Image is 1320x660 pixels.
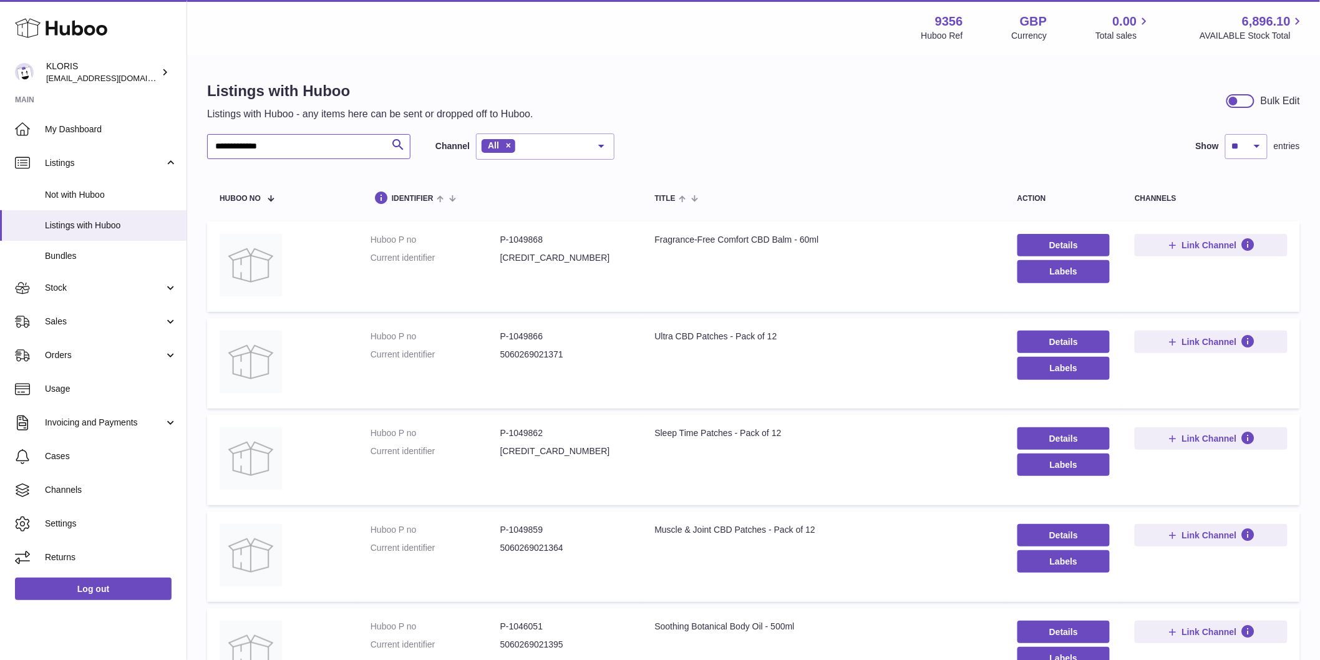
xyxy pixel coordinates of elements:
[45,518,177,530] span: Settings
[1135,234,1288,256] button: Link Channel
[1182,626,1237,638] span: Link Channel
[371,639,500,651] dt: Current identifier
[220,234,282,296] img: Fragrance-Free Comfort CBD Balm - 60ml
[220,331,282,393] img: Ultra CBD Patches - Pack of 12
[1017,195,1110,203] div: action
[500,234,630,246] dd: P-1049868
[15,63,34,82] img: internalAdmin-9356@internal.huboo.com
[1242,13,1291,30] span: 6,896.10
[500,639,630,651] dd: 5060269021395
[45,417,164,429] span: Invoicing and Payments
[1017,524,1110,546] a: Details
[1012,30,1047,42] div: Currency
[655,234,992,246] div: Fragrance-Free Comfort CBD Balm - 60ml
[45,349,164,361] span: Orders
[371,234,500,246] dt: Huboo P no
[46,61,158,84] div: KLORIS
[45,189,177,201] span: Not with Huboo
[500,252,630,264] dd: [CREDIT_CARD_NUMBER]
[1182,240,1237,251] span: Link Channel
[500,445,630,457] dd: [CREDIT_CARD_NUMBER]
[1020,13,1047,30] strong: GBP
[371,331,500,342] dt: Huboo P no
[1135,195,1288,203] div: channels
[1017,331,1110,353] a: Details
[45,383,177,395] span: Usage
[371,252,500,264] dt: Current identifier
[655,331,992,342] div: Ultra CBD Patches - Pack of 12
[500,542,630,554] dd: 5060269021364
[371,524,500,536] dt: Huboo P no
[1182,336,1237,347] span: Link Channel
[46,73,183,83] span: [EMAIL_ADDRESS][DOMAIN_NAME]
[1113,13,1137,30] span: 0.00
[45,484,177,496] span: Channels
[371,621,500,633] dt: Huboo P no
[435,140,470,152] label: Channel
[1017,234,1110,256] a: Details
[392,195,434,203] span: identifier
[921,30,963,42] div: Huboo Ref
[500,331,630,342] dd: P-1049866
[371,349,500,361] dt: Current identifier
[207,107,533,121] p: Listings with Huboo - any items here can be sent or dropped off to Huboo.
[1274,140,1300,152] span: entries
[371,427,500,439] dt: Huboo P no
[1095,13,1151,42] a: 0.00 Total sales
[655,427,992,439] div: Sleep Time Patches - Pack of 12
[45,124,177,135] span: My Dashboard
[371,445,500,457] dt: Current identifier
[45,157,164,169] span: Listings
[1017,550,1110,573] button: Labels
[1017,454,1110,476] button: Labels
[1017,621,1110,643] a: Details
[1261,94,1300,108] div: Bulk Edit
[1135,427,1288,450] button: Link Channel
[1200,30,1305,42] span: AVAILABLE Stock Total
[1135,524,1288,546] button: Link Channel
[655,621,992,633] div: Soothing Botanical Body Oil - 500ml
[45,316,164,328] span: Sales
[1017,427,1110,450] a: Details
[1095,30,1151,42] span: Total sales
[935,13,963,30] strong: 9356
[500,621,630,633] dd: P-1046051
[45,551,177,563] span: Returns
[45,282,164,294] span: Stock
[1182,530,1237,541] span: Link Channel
[220,195,261,203] span: Huboo no
[1017,357,1110,379] button: Labels
[655,524,992,536] div: Muscle & Joint CBD Patches - Pack of 12
[220,524,282,586] img: Muscle & Joint CBD Patches - Pack of 12
[220,427,282,490] img: Sleep Time Patches - Pack of 12
[500,349,630,361] dd: 5060269021371
[1135,621,1288,643] button: Link Channel
[15,578,172,600] a: Log out
[1200,13,1305,42] a: 6,896.10 AVAILABLE Stock Total
[1196,140,1219,152] label: Show
[655,195,676,203] span: title
[207,81,533,101] h1: Listings with Huboo
[1182,433,1237,444] span: Link Channel
[500,427,630,439] dd: P-1049862
[500,524,630,536] dd: P-1049859
[45,450,177,462] span: Cases
[45,220,177,231] span: Listings with Huboo
[488,140,499,150] span: All
[45,250,177,262] span: Bundles
[371,542,500,554] dt: Current identifier
[1017,260,1110,283] button: Labels
[1135,331,1288,353] button: Link Channel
